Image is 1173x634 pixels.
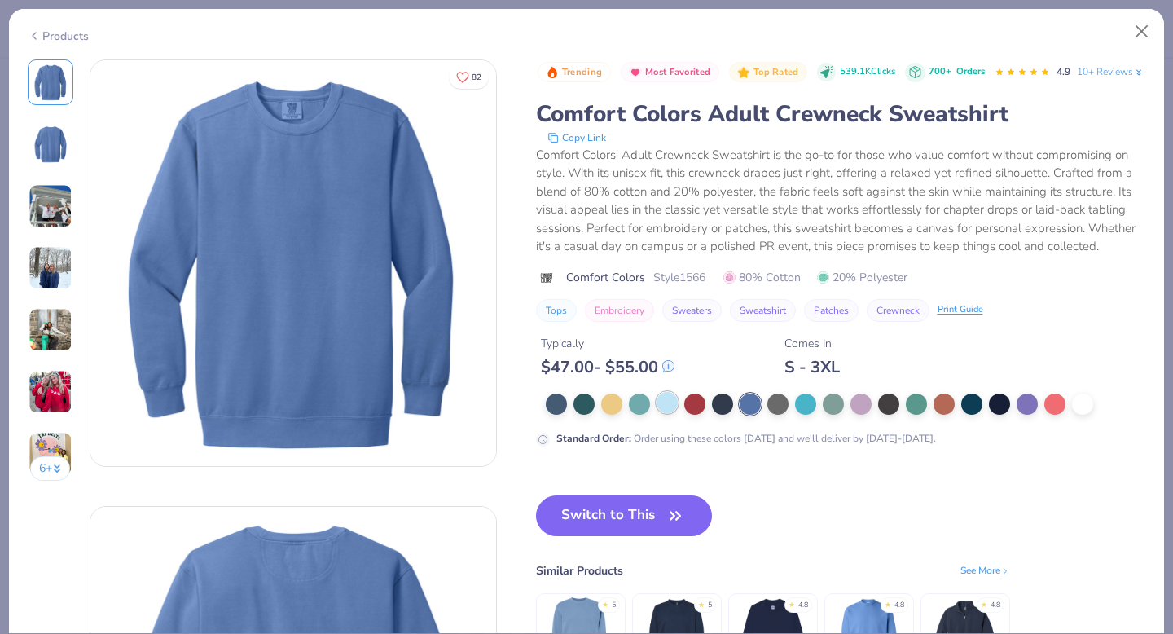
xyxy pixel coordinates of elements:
[556,431,936,446] div: Order using these colors [DATE] and we'll deliver by [DATE]-[DATE].
[538,62,611,83] button: Badge Button
[28,28,89,45] div: Products
[929,65,985,79] div: 700+
[817,269,907,286] span: 20% Polyester
[536,146,1146,256] div: Comfort Colors' Adult Crewneck Sweatshirt is the go-to for those who value comfort without compro...
[698,600,705,606] div: ★
[536,495,713,536] button: Switch to This
[784,335,840,352] div: Comes In
[536,299,577,322] button: Tops
[629,66,642,79] img: Most Favorited sort
[981,600,987,606] div: ★
[723,269,801,286] span: 80% Cotton
[449,65,489,89] button: Like
[546,66,559,79] img: Trending sort
[29,370,72,414] img: User generated content
[653,269,705,286] span: Style 1566
[789,600,795,606] div: ★
[536,271,558,284] img: brand logo
[737,66,750,79] img: Top Rated sort
[804,299,859,322] button: Patches
[960,563,1010,578] div: See More
[885,600,891,606] div: ★
[867,299,929,322] button: Crewneck
[840,65,895,79] span: 539.1K Clicks
[730,299,796,322] button: Sweatshirt
[784,357,840,377] div: S - 3XL
[556,432,631,445] strong: Standard Order :
[543,130,611,146] button: copy to clipboard
[602,600,608,606] div: ★
[1077,64,1144,79] a: 10+ Reviews
[621,62,719,83] button: Badge Button
[708,600,712,611] div: 5
[662,299,722,322] button: Sweaters
[536,562,623,579] div: Similar Products
[30,456,70,481] button: 6+
[645,68,710,77] span: Most Favorited
[562,68,602,77] span: Trending
[991,600,1000,611] div: 4.8
[585,299,654,322] button: Embroidery
[29,432,72,476] img: User generated content
[753,68,799,77] span: Top Rated
[938,303,983,317] div: Print Guide
[798,600,808,611] div: 4.8
[729,62,807,83] button: Badge Button
[31,63,70,102] img: Front
[541,357,674,377] div: $ 47.00 - $ 55.00
[90,60,496,466] img: Front
[536,99,1146,130] div: Comfort Colors Adult Crewneck Sweatshirt
[894,600,904,611] div: 4.8
[956,65,985,77] span: Orders
[472,73,481,81] span: 82
[29,246,72,290] img: User generated content
[29,308,72,352] img: User generated content
[995,59,1050,86] div: 4.9 Stars
[29,184,72,228] img: User generated content
[566,269,645,286] span: Comfort Colors
[612,600,616,611] div: 5
[541,335,674,352] div: Typically
[1057,65,1070,78] span: 4.9
[31,125,70,164] img: Back
[1127,16,1158,47] button: Close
